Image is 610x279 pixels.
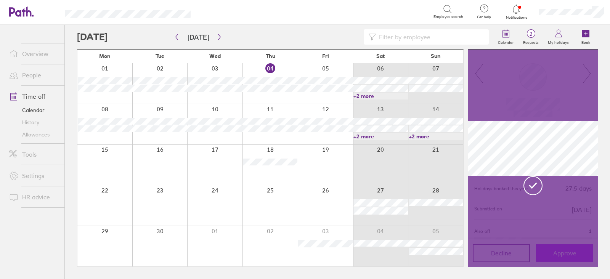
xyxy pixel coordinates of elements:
label: My holidays [543,38,573,45]
a: My holidays [543,25,573,49]
label: Requests [518,38,543,45]
span: Notifications [504,15,529,20]
input: Filter by employee [376,30,484,44]
label: Calendar [493,38,518,45]
span: Tue [156,53,164,59]
a: Calendar [3,104,64,116]
span: Wed [209,53,221,59]
label: Book [577,38,595,45]
a: Tools [3,147,64,162]
a: Calendar [493,25,518,49]
span: 2 [518,31,543,37]
a: +2 more [353,93,408,99]
a: Time off [3,89,64,104]
a: Notifications [504,4,529,20]
a: History [3,116,64,128]
a: Overview [3,46,64,61]
a: 2Requests [518,25,543,49]
span: Fri [322,53,329,59]
a: +2 more [409,133,463,140]
a: +2 more [353,133,408,140]
div: Search [211,8,231,15]
span: Sun [431,53,441,59]
span: Get help [472,15,496,19]
span: Employee search [433,14,463,19]
span: Mon [99,53,111,59]
a: People [3,67,64,83]
span: Thu [266,53,275,59]
button: [DATE] [181,31,215,43]
a: HR advice [3,189,64,205]
a: Settings [3,168,64,183]
a: Allowances [3,128,64,141]
a: Book [573,25,598,49]
span: Sat [376,53,385,59]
